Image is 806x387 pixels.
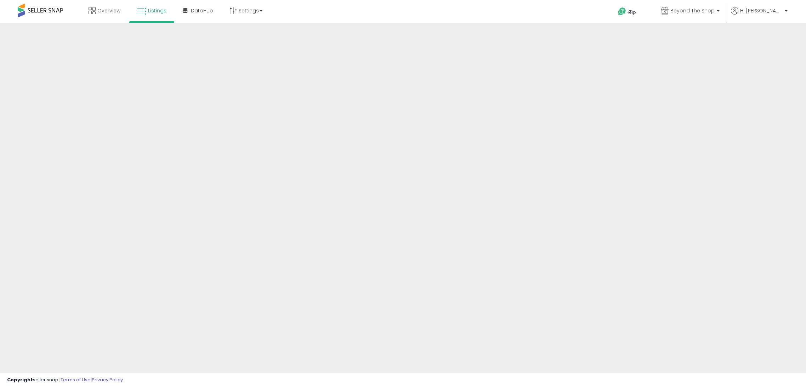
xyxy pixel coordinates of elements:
[740,7,783,14] span: Hi [PERSON_NAME]
[618,7,626,16] i: Get Help
[148,7,166,14] span: Listings
[97,7,120,14] span: Overview
[626,9,636,15] span: Help
[670,7,715,14] span: Beyond The Shop
[612,2,650,23] a: Help
[191,7,213,14] span: DataHub
[731,7,788,23] a: Hi [PERSON_NAME]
